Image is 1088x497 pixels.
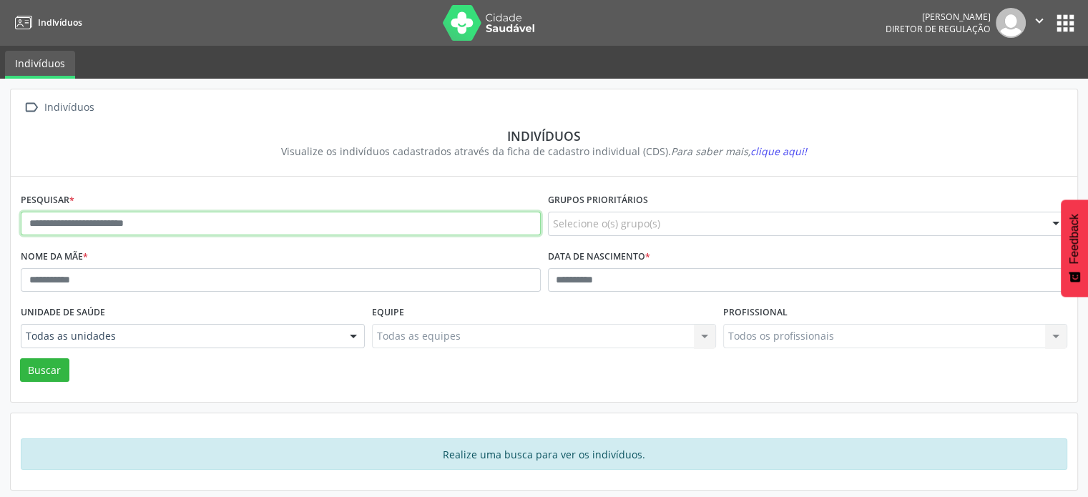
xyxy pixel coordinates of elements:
a: Indivíduos [10,11,82,34]
label: Equipe [372,302,404,324]
span: Selecione o(s) grupo(s) [553,216,660,231]
a:  Indivíduos [21,97,97,118]
span: clique aqui! [750,144,807,158]
span: Indivíduos [38,16,82,29]
div: Indivíduos [41,97,97,118]
i:  [1031,13,1047,29]
label: Unidade de saúde [21,302,105,324]
i: Para saber mais, [671,144,807,158]
div: Realize uma busca para ver os indivíduos. [21,438,1067,470]
span: Diretor de regulação [886,23,991,35]
img: img [996,8,1026,38]
label: Profissional [723,302,788,324]
button: Feedback - Mostrar pesquisa [1061,200,1088,297]
span: Todas as unidades [26,329,335,343]
button: Buscar [20,358,69,383]
a: Indivíduos [5,51,75,79]
div: Indivíduos [31,128,1057,144]
label: Nome da mãe [21,246,88,268]
i:  [21,97,41,118]
label: Grupos prioritários [548,190,648,212]
button:  [1026,8,1053,38]
label: Pesquisar [21,190,74,212]
button: apps [1053,11,1078,36]
label: Data de nascimento [548,246,650,268]
span: Feedback [1068,214,1081,264]
div: [PERSON_NAME] [886,11,991,23]
div: Visualize os indivíduos cadastrados através da ficha de cadastro individual (CDS). [31,144,1057,159]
